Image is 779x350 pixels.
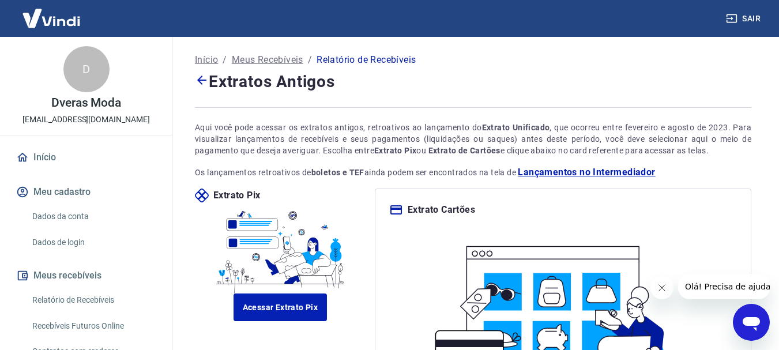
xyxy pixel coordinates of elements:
a: Recebíveis Futuros Online [28,314,159,338]
iframe: Fechar mensagem [650,276,673,299]
div: Aqui você pode acessar os extratos antigos, retroativos ao lançamento do , que ocorreu entre feve... [195,122,751,156]
img: ilustrapix.38d2ed8fdf785898d64e9b5bf3a9451d.svg [212,202,349,293]
img: Vindi [14,1,89,36]
strong: boletos e TEF [311,168,364,177]
p: / [223,53,227,67]
p: / [308,53,312,67]
p: Relatório de Recebíveis [317,53,416,67]
strong: Extrato Unificado [482,123,550,132]
a: Lançamentos no Intermediador [518,165,655,179]
a: Dados da conta [28,205,159,228]
a: Dados de login [28,231,159,254]
p: Extrato Cartões [408,203,475,217]
button: Meus recebíveis [14,263,159,288]
strong: Extrato de Cartões [428,146,500,155]
iframe: Botão para abrir a janela de mensagens [733,304,770,341]
button: Meu cadastro [14,179,159,205]
p: Os lançamentos retroativos de ainda podem ser encontrados na tela de [195,165,751,179]
iframe: Mensagem da empresa [678,274,770,299]
div: D [63,46,110,92]
strong: Extrato Pix [374,146,416,155]
a: Início [14,145,159,170]
p: Extrato Pix [213,189,260,202]
span: Olá! Precisa de ajuda? [7,8,97,17]
a: Relatório de Recebíveis [28,288,159,312]
p: [EMAIL_ADDRESS][DOMAIN_NAME] [22,114,150,126]
a: Início [195,53,218,67]
a: Meus Recebíveis [232,53,303,67]
h4: Extratos Antigos [195,69,751,93]
button: Sair [724,8,765,29]
a: Acessar Extrato Pix [234,293,328,321]
p: Dveras Moda [51,97,121,109]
